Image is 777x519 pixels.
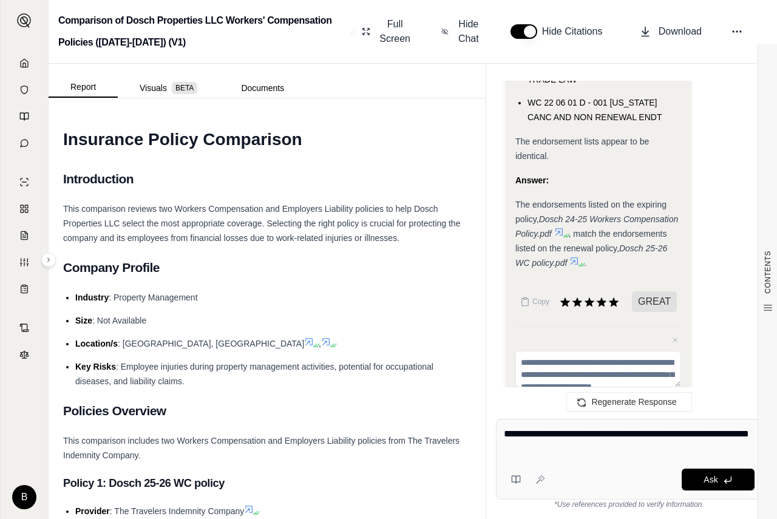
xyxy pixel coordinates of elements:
[515,175,549,185] strong: Answer:
[8,51,41,75] a: Home
[172,82,197,94] span: BETA
[456,17,481,46] span: Hide Chat
[704,475,718,484] span: Ask
[515,214,678,239] em: Dosch 24-25 Workers Compensation Policy.pdf
[8,342,41,367] a: Legal Search Engine
[532,297,549,307] span: Copy
[319,339,321,348] span: ,
[634,19,707,44] button: Download
[528,46,662,84] span: WC 22 03 01 00 - 001 MN COMPLIANCE WITH APPLICABLE TRADE LAW
[219,78,306,98] button: Documents
[118,339,304,348] span: : [GEOGRAPHIC_DATA], [GEOGRAPHIC_DATA]
[8,104,41,129] a: Prompt Library
[75,362,116,371] span: Key Risks
[515,243,667,268] em: Dosch 25-26 WC policy.pdf
[63,204,460,243] span: This comparison reviews two Workers Compensation and Employers Liability policies to help Dosch P...
[591,397,676,407] span: Regenerate Response
[542,24,610,39] span: Hide Citations
[63,123,471,157] h1: Insurance Policy Comparison
[75,506,110,516] span: Provider
[63,255,471,280] h2: Company Profile
[8,223,41,248] a: Claim Coverage
[63,472,471,494] h3: Policy 1: Dosch 25-26 WC policy
[110,506,245,516] span: : The Travelers Indemnity Company
[58,10,345,53] h2: Comparison of Dosch Properties LLC Workers' Compensation Policies ([DATE]-[DATE]) (V1)
[8,197,41,221] a: Policy Comparisons
[92,316,146,325] span: : Not Available
[63,398,471,424] h2: Policies Overview
[378,17,412,46] span: Full Screen
[436,12,486,51] button: Hide Chat
[109,293,197,302] span: : Property Management
[75,362,433,386] span: : Employee injuries during property management activities, potential for occupational diseases, a...
[515,229,667,253] span: , match the endorsements listed on the renewal policy,
[8,78,41,102] a: Documents Vault
[632,291,677,312] span: GREAT
[8,277,41,301] a: Coverage Table
[515,290,554,314] button: Copy
[12,8,36,33] button: Expand sidebar
[8,170,41,194] a: Single Policy
[49,77,118,98] button: Report
[8,316,41,340] a: Contract Analysis
[496,500,762,509] div: *Use references provided to verify information.
[515,200,667,224] span: The endorsements listed on the expiring policy,
[659,24,702,39] span: Download
[75,316,92,325] span: Size
[763,251,773,294] span: CONTENTS
[566,392,691,412] button: Regenerate Response
[63,436,460,460] span: This comparison includes two Workers Compensation and Employers Liability policies from The Trave...
[63,166,471,192] h2: Introduction
[682,469,755,490] button: Ask
[528,98,662,122] span: WC 22 06 01 D - 001 [US_STATE] CANC AND NON RENEWAL ENDT
[584,258,586,268] span: .
[8,250,41,274] a: Custom Report
[75,293,109,302] span: Industry
[118,78,219,98] button: Visuals
[515,137,649,161] span: The endorsement lists appear to be identical.
[17,13,32,28] img: Expand sidebar
[41,253,56,267] button: Expand sidebar
[75,339,118,348] span: Location/s
[12,485,36,509] div: B
[357,12,417,51] button: Full Screen
[8,131,41,155] a: Chat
